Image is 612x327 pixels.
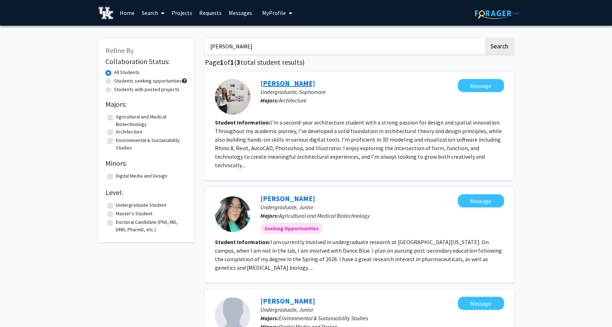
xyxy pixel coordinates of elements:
a: Messages [225,0,256,25]
a: Projects [168,0,196,25]
h2: Minors: [105,159,187,168]
fg-read-more: I am currently involved in undergraduate research at [GEOGRAPHIC_DATA][US_STATE]. On campus, when... [215,238,502,271]
label: Undergraduate Student [116,201,166,209]
button: Message Kaylee Bliss [458,297,504,310]
mat-chip: Seeking Opportunities [260,223,323,234]
button: Message Kaylee Gumina [458,79,504,92]
span: Undergraduate, Junior [260,204,313,211]
input: Search Keywords [205,38,484,54]
span: Undergraduate, Junior [260,306,313,313]
label: Students seeking opportunities [114,77,182,85]
span: 1 [220,58,224,67]
a: Home [116,0,138,25]
a: [PERSON_NAME] [260,194,315,203]
span: Environmental & Sustainability Studies [279,315,368,322]
h1: Page of ( total student results) [205,58,514,67]
label: Architecture [116,128,142,136]
a: [PERSON_NAME] [260,79,315,88]
span: Refine By [105,46,134,55]
button: Search [485,38,514,54]
b: Majors: [260,97,279,104]
span: 3 [237,58,240,67]
iframe: Chat [5,295,30,322]
b: Student Information: [215,238,270,246]
b: Majors: [260,315,279,322]
img: University of Kentucky Logo [98,7,114,19]
h2: Collaboration Status: [105,57,187,66]
button: Message Kaylee Hadlock [458,194,504,207]
a: Search [138,0,168,25]
fg-read-more: I’m a second-year architecture student with a strong passion for design and spatial innovation. T... [215,119,502,169]
span: Architecture [279,97,307,104]
label: All Students [114,69,140,76]
span: 1 [230,58,234,67]
h2: Majors: [105,100,187,109]
b: Majors: [260,212,279,219]
span: My Profile [262,9,286,16]
img: ForagerOne Logo [475,8,519,19]
b: Student Information: [215,119,270,126]
a: Requests [196,0,225,25]
label: Students with posted projects [114,86,179,93]
label: Environmental & Sustainability Studies [116,137,185,152]
span: Agricultural and Medical Biotechnology [279,212,370,219]
span: Undergraduate, Sophomore [260,88,326,95]
label: Doctoral Candidate (PhD, MD, DMD, PharmD, etc.) [116,218,185,233]
label: Master's Student [116,210,152,217]
h2: Level: [105,188,187,197]
a: [PERSON_NAME] [260,296,315,305]
label: Digital Media and Design [116,172,167,180]
label: Agricultural and Medical Biotechnology [116,113,185,128]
